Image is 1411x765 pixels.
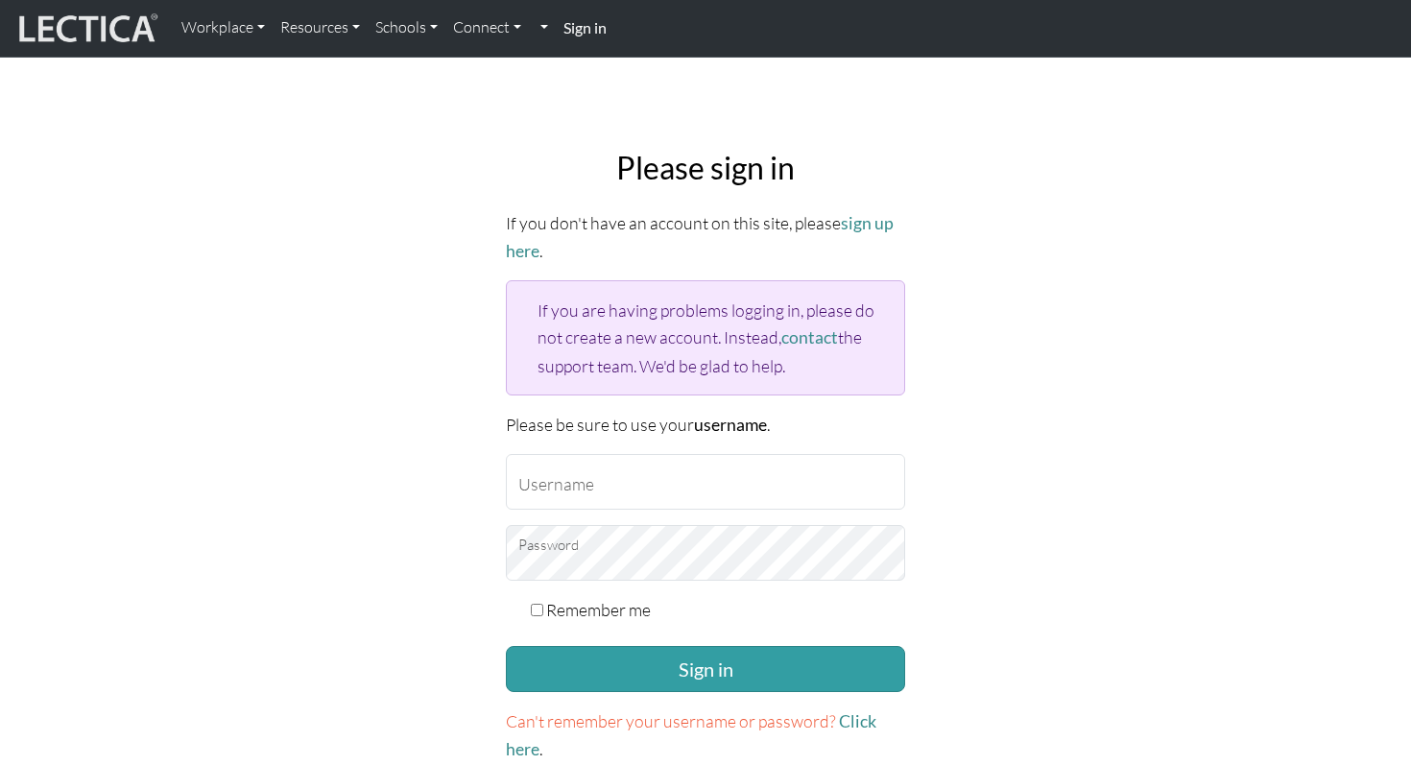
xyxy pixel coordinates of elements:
a: Workplace [174,8,273,48]
a: Schools [368,8,445,48]
input: Username [506,454,905,510]
button: Sign in [506,646,905,692]
label: Remember me [546,596,651,623]
a: Resources [273,8,368,48]
a: Connect [445,8,529,48]
img: lecticalive [14,11,158,47]
a: contact [781,327,838,347]
p: If you don't have an account on this site, please . [506,209,905,265]
div: If you are having problems logging in, please do not create a new account. Instead, the support t... [506,280,905,394]
h2: Please sign in [506,150,905,186]
a: Sign in [556,8,614,49]
strong: username [694,415,767,435]
p: Please be sure to use your . [506,411,905,439]
p: . [506,707,905,763]
span: Can't remember your username or password? [506,710,836,731]
strong: Sign in [563,18,607,36]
